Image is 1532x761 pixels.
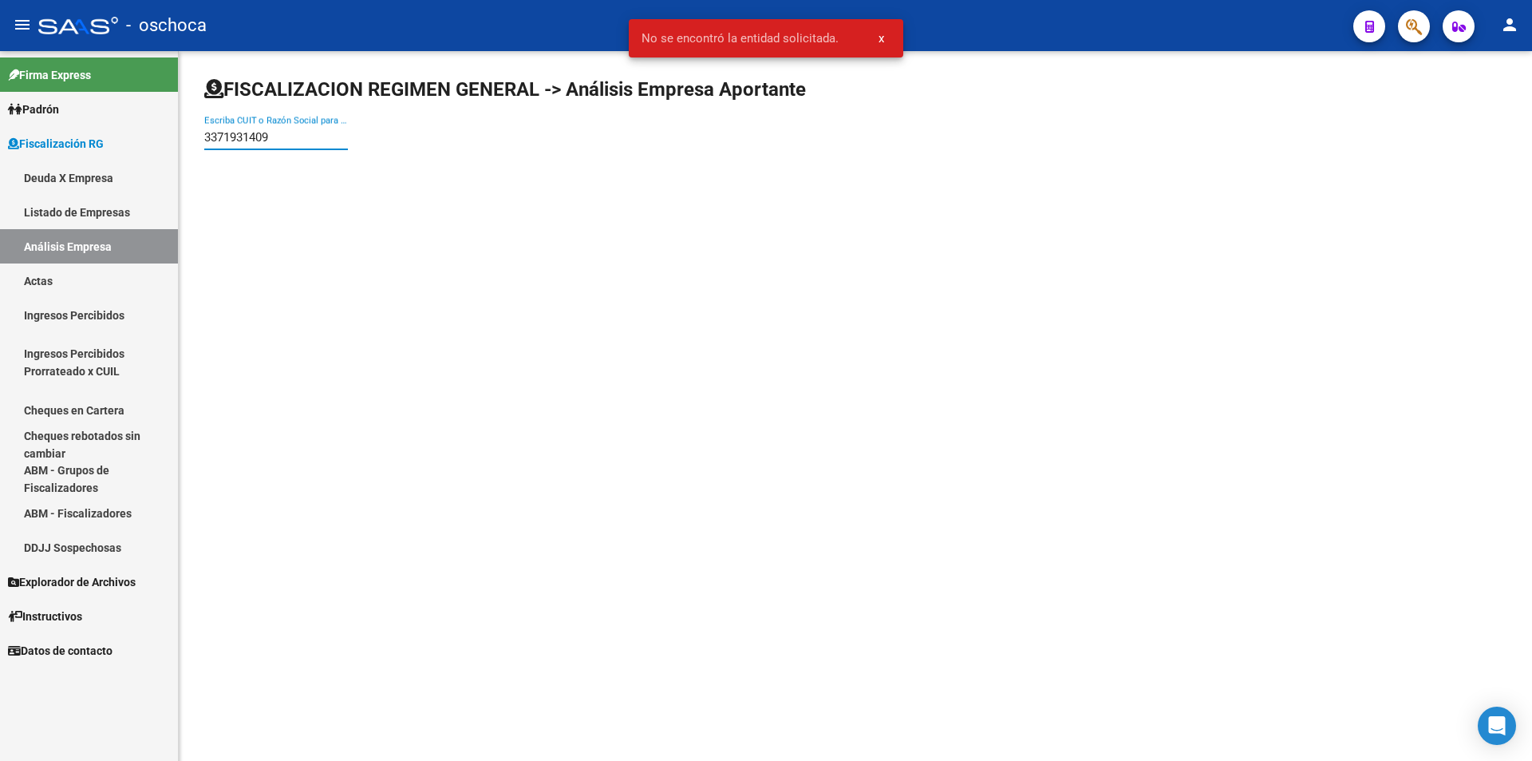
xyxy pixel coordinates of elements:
span: Explorador de Archivos [8,573,136,591]
div: Open Intercom Messenger [1478,707,1516,745]
span: Firma Express [8,66,91,84]
h1: FISCALIZACION REGIMEN GENERAL -> Análisis Empresa Aportante [204,77,806,102]
span: Padrón [8,101,59,118]
span: - oschoca [126,8,207,43]
button: x [866,24,897,53]
mat-icon: menu [13,15,32,34]
span: Fiscalización RG [8,135,104,153]
span: x [879,31,884,46]
span: Instructivos [8,608,82,625]
mat-icon: person [1500,15,1519,34]
span: Datos de contacto [8,642,113,660]
span: No se encontró la entidad solicitada. [642,30,839,46]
